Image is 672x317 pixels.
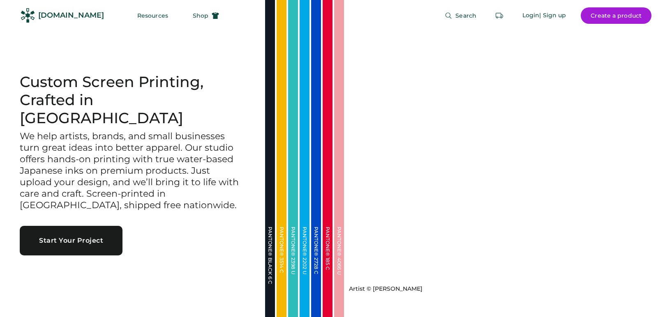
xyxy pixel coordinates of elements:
[279,227,284,309] div: PANTONE® 3514 C
[346,282,423,293] a: Artist © [PERSON_NAME]
[455,13,476,18] span: Search
[435,7,486,24] button: Search
[127,7,178,24] button: Resources
[20,226,122,255] button: Start Your Project
[325,227,330,309] div: PANTONE® 185 C
[491,7,508,24] button: Retrieve an order
[291,227,296,309] div: PANTONE® 2398 U
[539,11,566,20] div: | Sign up
[268,227,272,309] div: PANTONE® BLACK 6 C
[522,11,540,20] div: Login
[20,73,245,127] h1: Custom Screen Printing, Crafted in [GEOGRAPHIC_DATA]
[193,13,208,18] span: Shop
[314,227,319,309] div: PANTONE® 2728 C
[337,227,342,309] div: PANTONE® 4066 U
[21,8,35,23] img: Rendered Logo - Screens
[38,10,104,21] div: [DOMAIN_NAME]
[581,7,651,24] button: Create a product
[349,285,423,293] div: Artist © [PERSON_NAME]
[183,7,229,24] button: Shop
[302,227,307,309] div: PANTONE® 2202 U
[20,131,242,211] h3: We help artists, brands, and small businesses turn great ideas into better apparel. Our studio of...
